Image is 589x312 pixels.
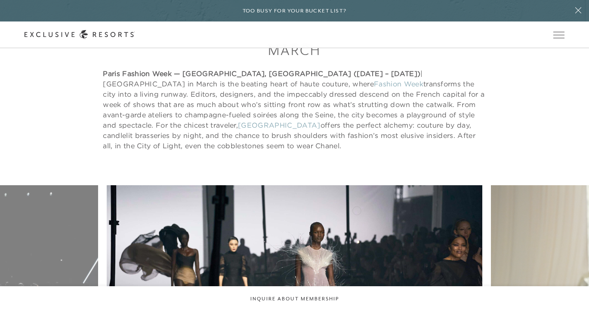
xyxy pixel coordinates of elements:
[238,121,320,129] a: [GEOGRAPHIC_DATA]
[374,80,423,88] a: Fashion Week
[103,68,486,151] p: | [GEOGRAPHIC_DATA] in March is the beating heart of haute couture, where transforms the city int...
[243,7,347,15] h6: Too busy for your bucket list?
[103,41,486,60] h3: March
[553,32,564,38] button: Open navigation
[103,69,420,78] strong: Paris Fashion Week — [GEOGRAPHIC_DATA], [GEOGRAPHIC_DATA] ([DATE] – [DATE])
